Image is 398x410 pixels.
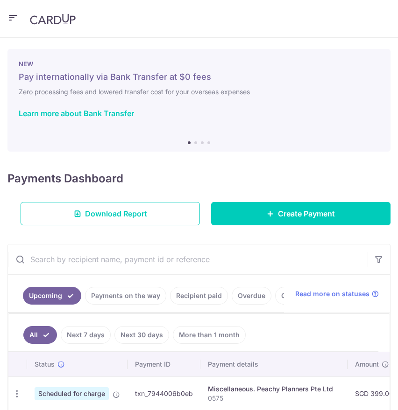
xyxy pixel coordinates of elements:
[19,109,134,118] a: Learn more about Bank Transfer
[23,326,57,344] a: All
[23,287,81,305] a: Upcoming
[85,208,147,219] span: Download Report
[7,170,123,187] h4: Payments Dashboard
[30,14,76,25] img: CardUp
[35,360,55,369] span: Status
[61,326,111,344] a: Next 7 days
[173,326,246,344] a: More than 1 month
[19,71,379,83] h5: Pay internationally via Bank Transfer at $0 fees
[128,352,200,376] th: Payment ID
[211,202,391,225] a: Create Payment
[114,326,169,344] a: Next 30 days
[232,287,271,305] a: Overdue
[21,202,200,225] a: Download Report
[208,394,340,403] p: 0575
[200,352,348,376] th: Payment details
[295,289,370,299] span: Read more on statuses
[278,208,335,219] span: Create Payment
[85,287,166,305] a: Payments on the way
[8,244,368,274] input: Search by recipient name, payment id or reference
[295,289,379,299] a: Read more on statuses
[35,387,109,400] span: Scheduled for charge
[275,287,319,305] a: Cancelled
[355,360,379,369] span: Amount
[170,287,228,305] a: Recipient paid
[19,86,379,97] h6: Zero processing fees and lowered transfer cost for your overseas expenses
[208,384,340,394] div: Miscellaneous. Peachy Planners Pte Ltd
[19,60,379,68] p: NEW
